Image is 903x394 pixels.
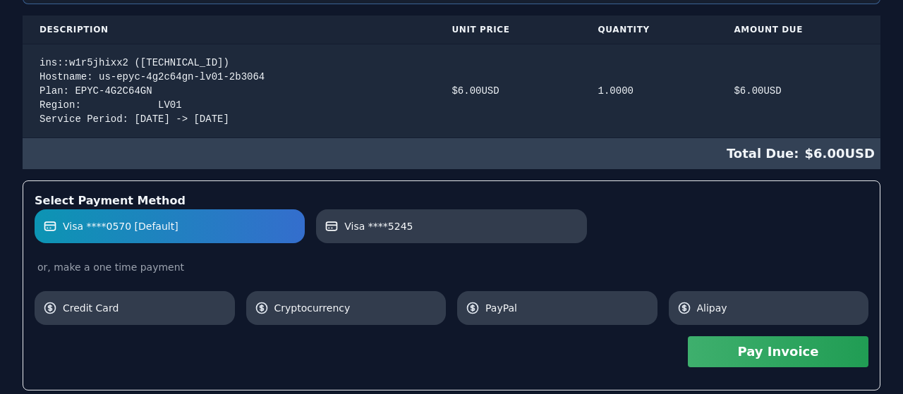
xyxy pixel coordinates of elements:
[734,84,863,98] div: $ 6.00 USD
[435,16,581,44] th: Unit Price
[23,138,880,169] div: $ 6.00 USD
[23,16,435,44] th: Description
[40,56,418,126] div: ins::w1r5jhixx2 ([TECHNICAL_ID]) Hostname: us-epyc-4g2c64gn-lv01-2b3064 Plan: EPYC-4G2C64GN Regio...
[717,16,880,44] th: Amount Due
[598,84,701,98] div: 1.0000
[697,301,861,315] span: Alipay
[581,16,717,44] th: Quantity
[63,301,226,315] span: Credit Card
[688,336,868,367] button: Pay Invoice
[727,144,805,164] span: Total Due:
[485,301,649,315] span: PayPal
[63,219,178,233] span: Visa ****0570 [Default]
[451,84,564,98] div: $ 6.00 USD
[35,260,868,274] div: or, make a one time payment
[274,301,438,315] span: Cryptocurrency
[35,192,868,209] div: Select Payment Method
